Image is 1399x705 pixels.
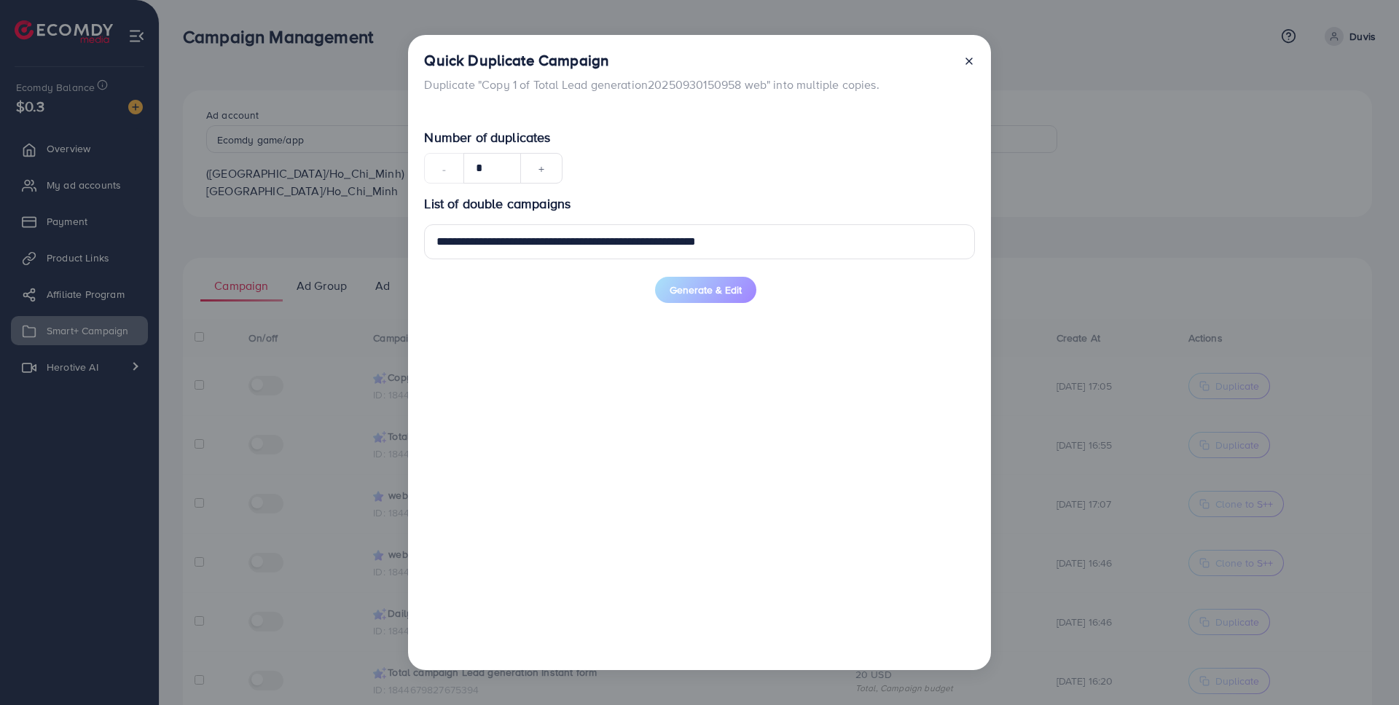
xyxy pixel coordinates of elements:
button: + [520,153,563,184]
p: List of double campaigns [424,195,974,213]
span: Generate & Edit [670,283,742,297]
button: - [424,153,464,184]
span: Number of duplicates [424,128,550,146]
h4: Quick Duplicate Campaign [424,52,879,70]
iframe: Chat [1337,639,1388,694]
p: Duplicate "Copy 1 of Total Lead generation20250930150958 web" into multiple copies. [424,76,879,93]
button: Generate & Edit [655,277,756,303]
